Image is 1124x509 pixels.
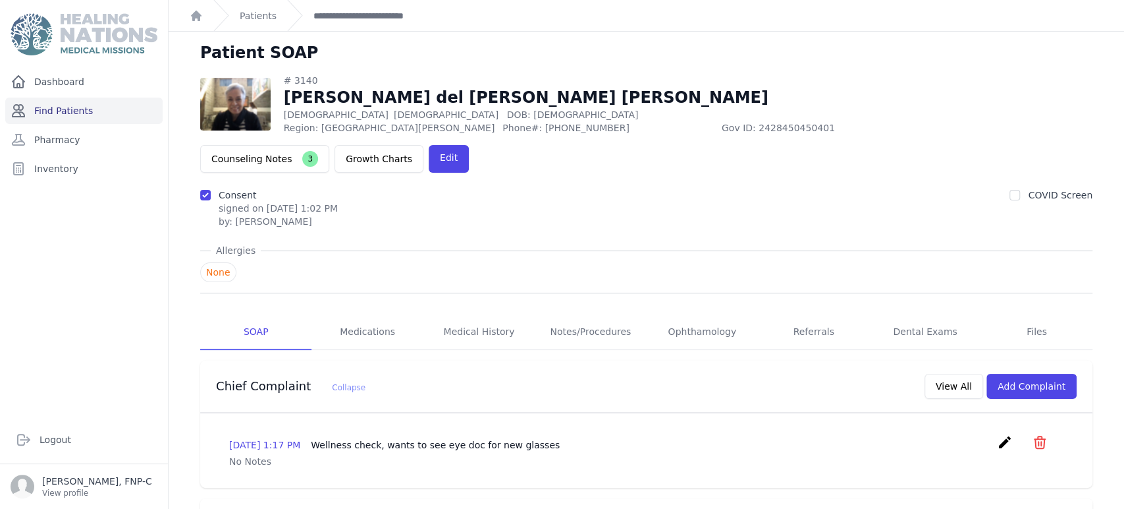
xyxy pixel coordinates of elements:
[924,374,983,399] button: View All
[284,87,941,108] h1: [PERSON_NAME] del [PERSON_NAME] [PERSON_NAME]
[229,455,1063,468] p: No Notes
[981,314,1092,350] a: Files
[284,121,495,135] span: Region: [GEOGRAPHIC_DATA][PERSON_NAME]
[219,202,338,215] p: signed on [DATE] 1:02 PM
[506,109,638,120] span: DOB: [DEMOGRAPHIC_DATA]
[394,109,498,120] span: [DEMOGRAPHIC_DATA]
[200,145,329,173] button: Counseling Notes3
[502,121,714,135] span: Phone#: [PHONE_NUMBER]
[11,475,157,498] a: [PERSON_NAME], FNP-C View profile
[216,378,365,394] h3: Chief Complaint
[332,383,365,392] span: Collapse
[722,121,941,135] span: Gov ID: 2428450450401
[429,145,469,173] a: Edit
[200,314,311,350] a: SOAP
[200,314,1092,350] nav: Tabs
[200,262,236,282] span: None
[5,98,163,124] a: Find Patients
[284,74,941,87] div: # 3140
[311,440,560,450] span: Wellness check, wants to see eye doc for new glasses
[219,215,338,228] div: by: [PERSON_NAME]
[5,156,163,182] a: Inventory
[997,440,1016,453] a: create
[229,438,560,452] p: [DATE] 1:17 PM
[302,151,318,167] span: 3
[42,475,152,488] p: [PERSON_NAME], FNP-C
[335,145,423,173] a: Growth Charts
[1028,190,1092,200] label: COVID Screen
[11,427,157,453] a: Logout
[200,42,318,63] h1: Patient SOAP
[240,9,277,22] a: Patients
[869,314,980,350] a: Dental Exams
[535,314,646,350] a: Notes/Procedures
[219,190,256,200] label: Consent
[42,488,152,498] p: View profile
[200,78,271,131] img: CnVjavXfqZwAAACV0RVh0ZGF0ZTpjcmVhdGUAMjAyMy0xMi0xOVQyMDowMToyOCswMDowMAGM1REAAAAldEVYdGRhdGU6bW9k...
[311,314,423,350] a: Medications
[5,127,163,153] a: Pharmacy
[5,69,163,95] a: Dashboard
[997,434,1013,450] i: create
[986,374,1077,399] button: Add Complaint
[423,314,535,350] a: Medical History
[211,244,261,257] span: Allergies
[284,108,941,121] p: [DEMOGRAPHIC_DATA]
[647,314,758,350] a: Ophthamology
[11,13,157,55] img: Medical Missions EMR
[758,314,869,350] a: Referrals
